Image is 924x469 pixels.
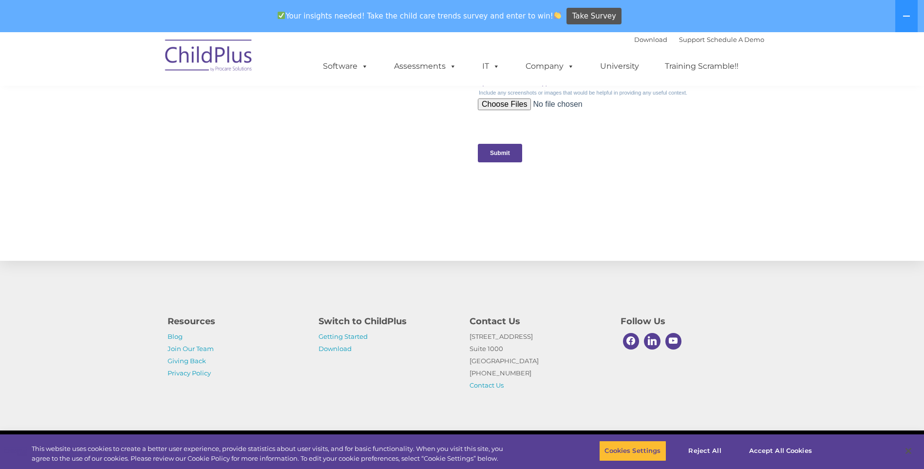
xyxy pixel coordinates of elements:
[168,345,214,352] a: Join Our Team
[32,444,508,463] div: This website uses cookies to create a better user experience, provide statistics about user visit...
[168,314,304,328] h4: Resources
[655,57,748,76] a: Training Scramble!!
[472,57,509,76] a: IT
[634,36,764,43] font: |
[898,440,919,462] button: Close
[319,345,352,352] a: Download
[168,332,183,340] a: Blog
[135,64,165,72] span: Last name
[744,441,817,461] button: Accept All Cookies
[470,381,504,389] a: Contact Us
[590,57,649,76] a: University
[554,12,561,19] img: 👏
[675,441,735,461] button: Reject All
[384,57,466,76] a: Assessments
[278,12,285,19] img: ✅
[135,104,177,112] span: Phone number
[168,369,211,377] a: Privacy Policy
[679,36,705,43] a: Support
[663,331,684,352] a: Youtube
[572,8,616,25] span: Take Survey
[470,314,606,328] h4: Contact Us
[274,6,566,25] span: Your insights needed! Take the child care trends survey and enter to win!
[319,314,455,328] h4: Switch to ChildPlus
[470,331,606,391] p: [STREET_ADDRESS] Suite 1000 [GEOGRAPHIC_DATA] [PHONE_NUMBER]
[621,331,642,352] a: Facebook
[319,332,368,340] a: Getting Started
[566,8,622,25] a: Take Survey
[621,314,757,328] h4: Follow Us
[160,33,258,81] img: ChildPlus by Procare Solutions
[516,57,584,76] a: Company
[313,57,378,76] a: Software
[599,441,666,461] button: Cookies Settings
[707,36,764,43] a: Schedule A Demo
[634,36,667,43] a: Download
[168,357,206,365] a: Giving Back
[641,331,663,352] a: Linkedin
